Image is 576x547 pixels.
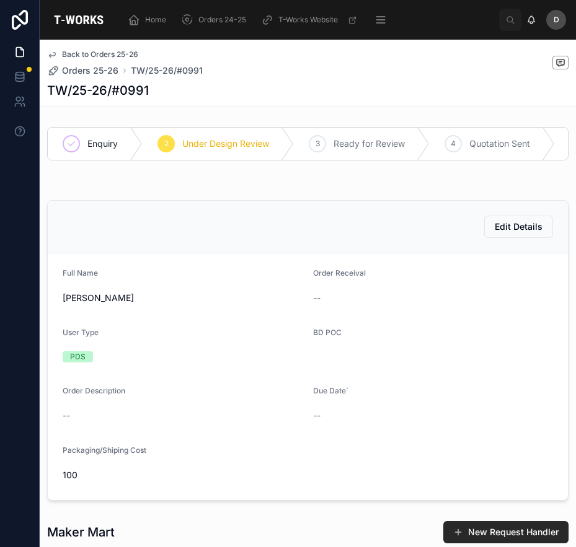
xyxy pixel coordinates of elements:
span: Full Name [63,268,98,278]
span: Orders 24-25 [198,15,246,25]
span: Under Design Review [182,138,269,150]
span: BD POC [313,328,342,337]
button: New Request Handler [443,521,569,543]
div: PDS [70,351,86,362]
span: Due Date` [313,386,348,395]
span: Order Receival [313,268,366,278]
span: Order Description [63,386,125,395]
span: [PERSON_NAME] [63,292,303,304]
span: 2 [164,139,169,149]
span: Packaging/Shiping Cost [63,445,146,455]
span: -- [63,409,70,422]
span: D [554,15,559,25]
a: Orders 25-26 [47,64,118,77]
span: 3 [316,139,320,149]
h1: TW/25-26/#0991 [47,82,149,99]
span: Orders 25-26 [62,64,118,77]
a: TW/25-26/#0991 [131,64,203,77]
span: User Type [63,328,99,337]
div: scrollable content [118,6,499,33]
span: 4 [451,139,456,149]
span: T-Works Website [278,15,338,25]
span: Enquiry [87,138,118,150]
span: Edit Details [495,221,543,233]
a: Back to Orders 25-26 [47,50,138,59]
a: T-Works Website [257,9,363,31]
h1: Maker Mart [47,523,115,541]
span: Ready for Review [334,138,405,150]
span: Home [145,15,166,25]
span: -- [313,292,321,304]
a: Home [124,9,175,31]
span: -- [313,409,321,422]
img: App logo [50,10,108,30]
span: 100 [63,469,303,481]
span: Quotation Sent [469,138,530,150]
button: Edit Details [484,216,553,238]
a: Orders 24-25 [177,9,255,31]
span: Back to Orders 25-26 [62,50,138,59]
